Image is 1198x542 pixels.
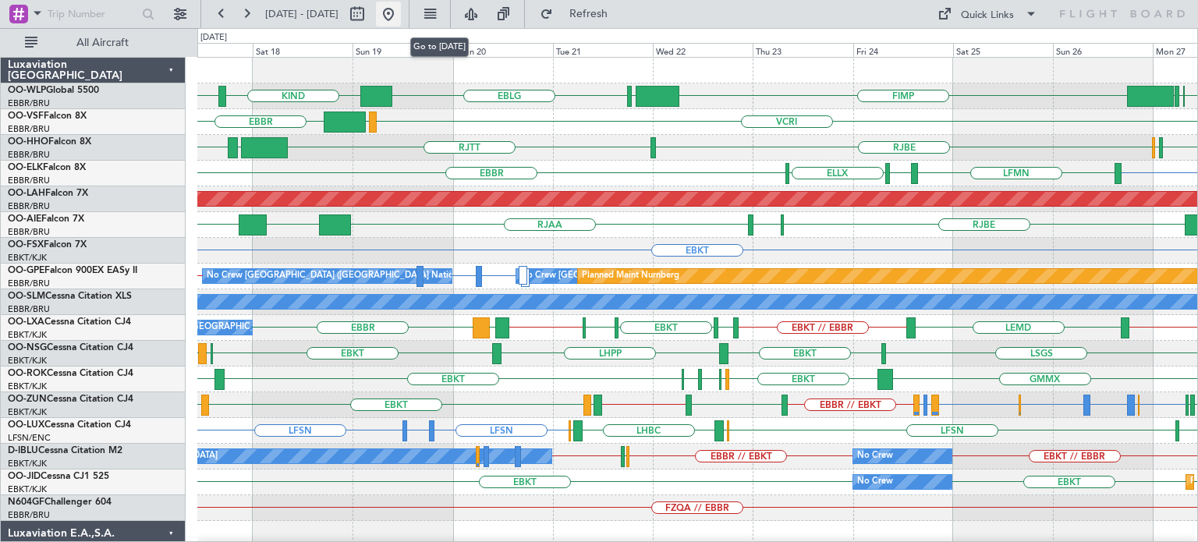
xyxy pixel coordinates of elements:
[8,137,48,147] span: OO-HHO
[8,472,109,481] a: OO-JIDCessna CJ1 525
[857,445,893,468] div: No Crew
[8,317,131,327] a: OO-LXACessna Citation CJ4
[8,252,47,264] a: EBKT/KJK
[8,303,50,315] a: EBBR/BRU
[8,343,133,352] a: OO-NSGCessna Citation CJ4
[8,395,133,404] a: OO-ZUNCessna Citation CJ4
[953,43,1053,57] div: Sat 25
[207,264,468,288] div: No Crew [GEOGRAPHIC_DATA] ([GEOGRAPHIC_DATA] National)
[8,472,41,481] span: OO-JID
[753,43,852,57] div: Thu 23
[8,446,38,455] span: D-IBLU
[8,498,44,507] span: N604GF
[8,189,45,198] span: OO-LAH
[8,395,47,404] span: OO-ZUN
[857,470,893,494] div: No Crew
[8,200,50,212] a: EBBR/BRU
[8,86,99,95] a: OO-WLPGlobal 5500
[8,97,50,109] a: EBBR/BRU
[8,86,46,95] span: OO-WLP
[353,43,452,57] div: Sun 19
[533,2,626,27] button: Refresh
[8,137,91,147] a: OO-HHOFalcon 8X
[930,2,1045,27] button: Quick Links
[8,226,50,238] a: EBBR/BRU
[556,9,622,19] span: Refresh
[8,278,50,289] a: EBBR/BRU
[8,214,41,224] span: OO-AIE
[8,369,47,378] span: OO-ROK
[553,43,653,57] div: Tue 21
[8,214,84,224] a: OO-AIEFalcon 7X
[961,8,1014,23] div: Quick Links
[8,112,44,121] span: OO-VSF
[200,31,227,44] div: [DATE]
[265,7,338,21] span: [DATE] - [DATE]
[8,149,50,161] a: EBBR/BRU
[8,189,88,198] a: OO-LAHFalcon 7X
[153,43,253,57] div: Fri 17
[8,484,47,495] a: EBKT/KJK
[8,123,50,135] a: EBBR/BRU
[8,355,47,367] a: EBKT/KJK
[8,420,44,430] span: OO-LUX
[453,43,553,57] div: Mon 20
[8,240,87,250] a: OO-FSXFalcon 7X
[8,458,47,469] a: EBKT/KJK
[8,292,132,301] a: OO-SLMCessna Citation XLS
[8,329,47,341] a: EBKT/KJK
[8,266,137,275] a: OO-GPEFalcon 900EX EASy II
[1053,43,1153,57] div: Sun 26
[17,30,169,55] button: All Aircraft
[8,317,44,327] span: OO-LXA
[853,43,953,57] div: Fri 24
[8,420,131,430] a: OO-LUXCessna Citation CJ4
[410,37,469,57] div: Go to [DATE]
[653,43,753,57] div: Wed 22
[8,175,50,186] a: EBBR/BRU
[41,37,165,48] span: All Aircraft
[8,163,86,172] a: OO-ELKFalcon 8X
[8,266,44,275] span: OO-GPE
[582,264,679,288] div: Planned Maint Nurnberg
[8,369,133,378] a: OO-ROKCessna Citation CJ4
[8,292,45,301] span: OO-SLM
[8,509,50,521] a: EBBR/BRU
[8,381,47,392] a: EBKT/KJK
[8,163,43,172] span: OO-ELK
[8,240,44,250] span: OO-FSX
[8,446,122,455] a: D-IBLUCessna Citation M2
[8,432,51,444] a: LFSN/ENC
[8,343,47,352] span: OO-NSG
[8,112,87,121] a: OO-VSFFalcon 8X
[8,498,112,507] a: N604GFChallenger 604
[253,43,353,57] div: Sat 18
[8,406,47,418] a: EBKT/KJK
[48,2,137,26] input: Trip Number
